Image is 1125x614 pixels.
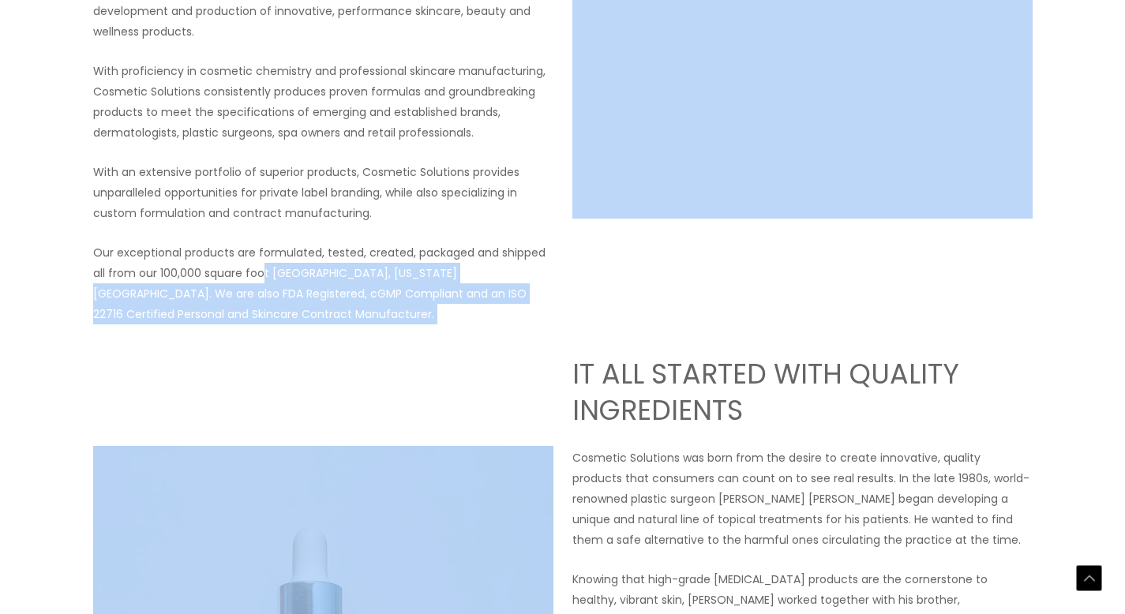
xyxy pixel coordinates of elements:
[93,162,553,223] p: With an extensive portfolio of superior products, Cosmetic Solutions provides unparalleled opport...
[93,242,553,324] p: Our exceptional products are formulated, tested, created, packaged and shipped all from our 100,0...
[572,447,1033,550] p: Cosmetic Solutions was born from the desire to create innovative, quality products that consumers...
[93,61,553,143] p: With proficiency in cosmetic chemistry and professional skincare manufacturing, Cosmetic Solution...
[572,356,1033,428] h2: IT ALL STARTED WITH QUALITY INGREDIENTS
